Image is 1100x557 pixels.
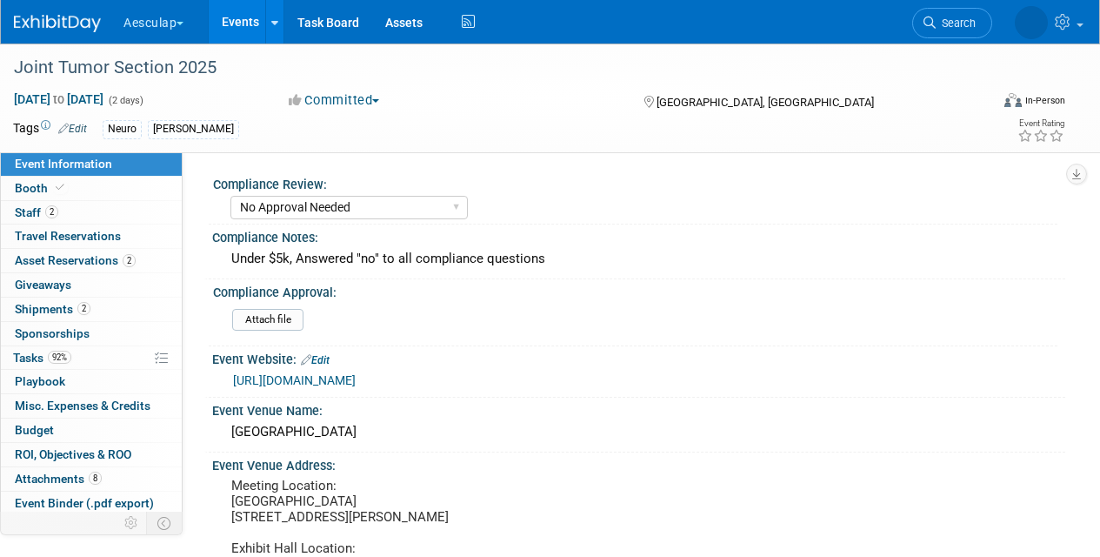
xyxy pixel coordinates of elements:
[15,374,65,388] span: Playbook
[15,326,90,340] span: Sponsorships
[15,278,71,292] span: Giveaways
[1,273,182,297] a: Giveaways
[1,467,182,491] a: Attachments8
[107,95,143,106] span: (2 days)
[1004,93,1022,107] img: Format-Inperson.png
[1,201,182,225] a: Staff2
[77,302,90,315] span: 2
[58,123,87,135] a: Edit
[14,15,101,32] img: ExhibitDay
[15,302,90,316] span: Shipments
[56,183,64,192] i: Booth reservation complete
[13,91,104,107] span: [DATE] [DATE]
[225,419,1052,446] div: [GEOGRAPHIC_DATA]
[1,177,182,200] a: Booth
[15,399,150,413] span: Misc. Expenses & Credits
[15,253,136,267] span: Asset Reservations
[213,279,1057,301] div: Compliance Approval:
[15,181,68,195] span: Booth
[1,419,182,442] a: Budget
[1,346,182,370] a: Tasks92%
[911,91,1065,117] div: Event Format
[1024,94,1065,107] div: In-Person
[1,225,182,248] a: Travel Reservations
[212,346,1065,369] div: Event Website:
[225,245,1052,272] div: Under $5k, Answered "no" to all compliance questions
[117,512,147,534] td: Personalize Event Tab Strip
[936,17,976,30] span: Search
[1,152,182,176] a: Event Information
[1,394,182,418] a: Misc. Expenses & Credits
[15,423,54,437] span: Budget
[15,496,154,510] span: Event Binder (.pdf export)
[48,351,71,364] span: 92%
[1,370,182,393] a: Playbook
[123,254,136,267] span: 2
[213,171,1057,193] div: Compliance Review:
[1,492,182,515] a: Event Binder (.pdf export)
[1,298,182,321] a: Shipments2
[283,91,386,110] button: Committed
[15,447,131,461] span: ROI, Objectives & ROO
[147,512,183,534] td: Toggle Event Tabs
[15,472,102,486] span: Attachments
[212,453,1065,474] div: Event Venue Address:
[1015,6,1048,39] img: Linda Zeller
[15,157,112,171] span: Event Information
[15,229,121,243] span: Travel Reservations
[212,225,1065,246] div: Compliance Notes:
[1,322,182,346] a: Sponsorships
[212,398,1065,419] div: Event Venue Name:
[148,120,239,138] div: [PERSON_NAME]
[15,205,58,219] span: Staff
[13,119,87,139] td: Tags
[89,472,102,485] span: 8
[233,373,356,387] a: [URL][DOMAIN_NAME]
[1017,119,1064,128] div: Event Rating
[301,354,330,366] a: Edit
[1,249,182,272] a: Asset Reservations2
[13,351,71,365] span: Tasks
[50,92,67,106] span: to
[657,96,874,109] span: [GEOGRAPHIC_DATA], [GEOGRAPHIC_DATA]
[8,52,976,84] div: Joint Tumor Section 2025
[912,8,992,38] a: Search
[1,443,182,466] a: ROI, Objectives & ROO
[45,205,58,218] span: 2
[103,120,142,138] div: Neuro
